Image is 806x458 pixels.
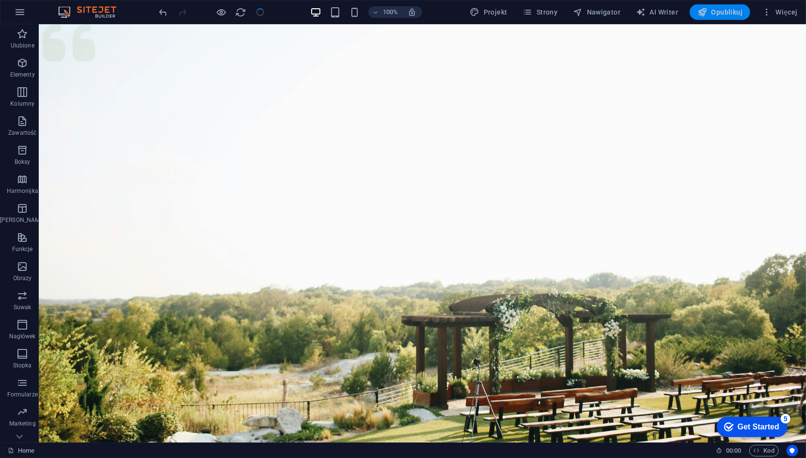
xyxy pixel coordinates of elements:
[754,445,774,457] span: Kod
[690,4,750,20] button: Opublikuj
[749,445,779,457] button: Kod
[383,6,398,18] h6: 100%
[758,4,802,20] button: Więcej
[13,274,32,282] p: Obrazy
[11,42,34,49] p: Ulubione
[466,4,511,20] button: Projekt
[13,362,32,369] p: Stopka
[158,7,169,18] i: Cofnij: Edytuj nagłówek (Ctrl+Z)
[519,4,562,20] button: Strony
[14,303,32,311] p: Suwak
[15,158,31,166] p: Boksy
[573,7,620,17] span: Nawigator
[762,7,798,17] span: Więcej
[236,7,247,18] i: Przeładuj stronę
[8,5,79,25] div: Get Started 5 items remaining, 0% complete
[216,6,227,18] button: Kliknij tutaj, aby wyjść z trybu podglądu i kontynuować edycję
[632,4,682,20] button: AI Writer
[12,245,33,253] p: Funkcje
[8,129,36,137] p: Zawartość
[8,445,34,457] a: Kliknij, aby anulować zaznaczenie. Kliknij dwukrotnie, aby otworzyć Strony
[726,445,741,457] span: 00 00
[9,332,36,340] p: Nagłówek
[733,447,734,454] span: :
[29,11,70,19] div: Get Started
[9,420,36,427] p: Marketing
[697,7,743,17] span: Opublikuj
[787,445,798,457] button: Usercentrics
[56,6,128,18] img: Editor Logo
[235,6,247,18] button: reload
[7,391,38,398] p: Formularze
[7,187,38,195] p: Harmonijka
[368,6,403,18] button: 100%
[408,8,417,16] i: Po zmianie rozmiaru automatycznie dostosowuje poziom powiększenia do wybranego urządzenia.
[636,7,678,17] span: AI Writer
[716,445,742,457] h6: Czas sesji
[569,4,624,20] button: Nawigator
[158,6,169,18] button: undo
[72,2,81,12] div: 5
[10,100,34,108] p: Kolumny
[466,4,511,20] div: Projekt (Ctrl+Alt+Y)
[10,71,35,79] p: Elementy
[523,7,558,17] span: Strony
[470,7,507,17] span: Projekt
